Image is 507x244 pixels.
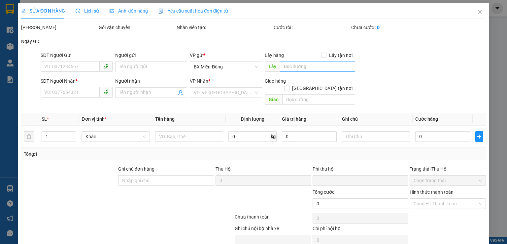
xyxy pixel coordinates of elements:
div: Ghi chú nội bộ nhà xe [235,225,311,235]
span: [GEOGRAPHIC_DATA] tận nơi [289,85,355,92]
span: CR : [5,35,15,42]
div: Chưa thanh toán [234,213,312,225]
div: Chưa cước : [351,24,427,31]
span: Chọn trạng thái [414,176,482,185]
div: Người gửi [115,52,187,59]
div: Người nhận [115,77,187,85]
span: plus [476,134,483,139]
button: plus [475,131,483,142]
span: Cước hàng [415,116,438,122]
span: Lịch sử [76,8,99,14]
span: phone [103,63,109,69]
button: Close [471,3,489,22]
span: BX Miền Đông [194,62,258,72]
label: Ghi chú đơn hàng [118,166,154,172]
span: close [477,10,483,15]
span: Lấy [264,61,280,72]
span: Tổng cước [313,189,334,195]
div: Nhân viên tạo: [177,24,272,31]
span: VP Nhận [190,78,208,84]
span: Giao [264,94,282,105]
div: 0792627335 [63,21,116,31]
label: Hình thức thanh toán [410,189,454,195]
span: SL [42,116,47,122]
span: Yêu cầu xuất hóa đơn điện tử [158,8,228,14]
span: Giá trị hàng [282,116,306,122]
div: Chi phí nội bộ [313,225,408,235]
div: Tổng: 1 [24,150,196,158]
span: Gửi: [6,6,16,13]
span: edit [21,9,26,13]
span: Đơn vị tính [82,116,106,122]
span: user-add [178,90,183,95]
span: picture [110,9,114,13]
span: phone [103,89,109,95]
div: VP gửi [190,52,262,59]
span: kg [270,131,277,142]
span: Khác [85,132,146,142]
span: SỬA ĐƠN HÀNG [21,8,65,14]
span: Ảnh kiện hàng [110,8,148,14]
span: Nhận: [63,6,79,13]
div: Ngày GD: [21,38,97,45]
div: SĐT Người Gửi [41,52,113,59]
button: delete [24,131,34,142]
span: Giao hàng [264,78,286,84]
input: VD: Bàn, Ghế [155,131,223,142]
input: Ghi Chú [342,131,410,142]
div: Tên hàng: kien ( : 1 ) [6,47,116,55]
div: Phí thu hộ [313,165,408,175]
div: Chú TRUNG [63,6,116,21]
div: BX Miền Đông [6,6,58,21]
img: icon [158,9,164,14]
input: Dọc đường [280,61,355,72]
input: Dọc đường [282,94,355,105]
div: [PERSON_NAME]: [21,24,97,31]
div: Trạng thái Thu Hộ [410,165,486,173]
input: Ghi chú đơn hàng [118,175,214,186]
th: Ghi chú [339,113,413,126]
span: Định lượng [241,116,264,122]
span: clock-circle [76,9,80,13]
b: 0 [377,25,380,30]
span: Lấy hàng [264,53,284,58]
span: Lấy tận nơi [326,52,355,59]
div: 70.000 [5,35,59,43]
div: Cước rồi : [274,24,350,31]
div: SĐT Người Nhận [41,77,113,85]
span: SL [58,46,67,55]
span: Thu Hộ [215,166,230,172]
span: Tên hàng [155,116,175,122]
div: Gói vận chuyển: [99,24,175,31]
